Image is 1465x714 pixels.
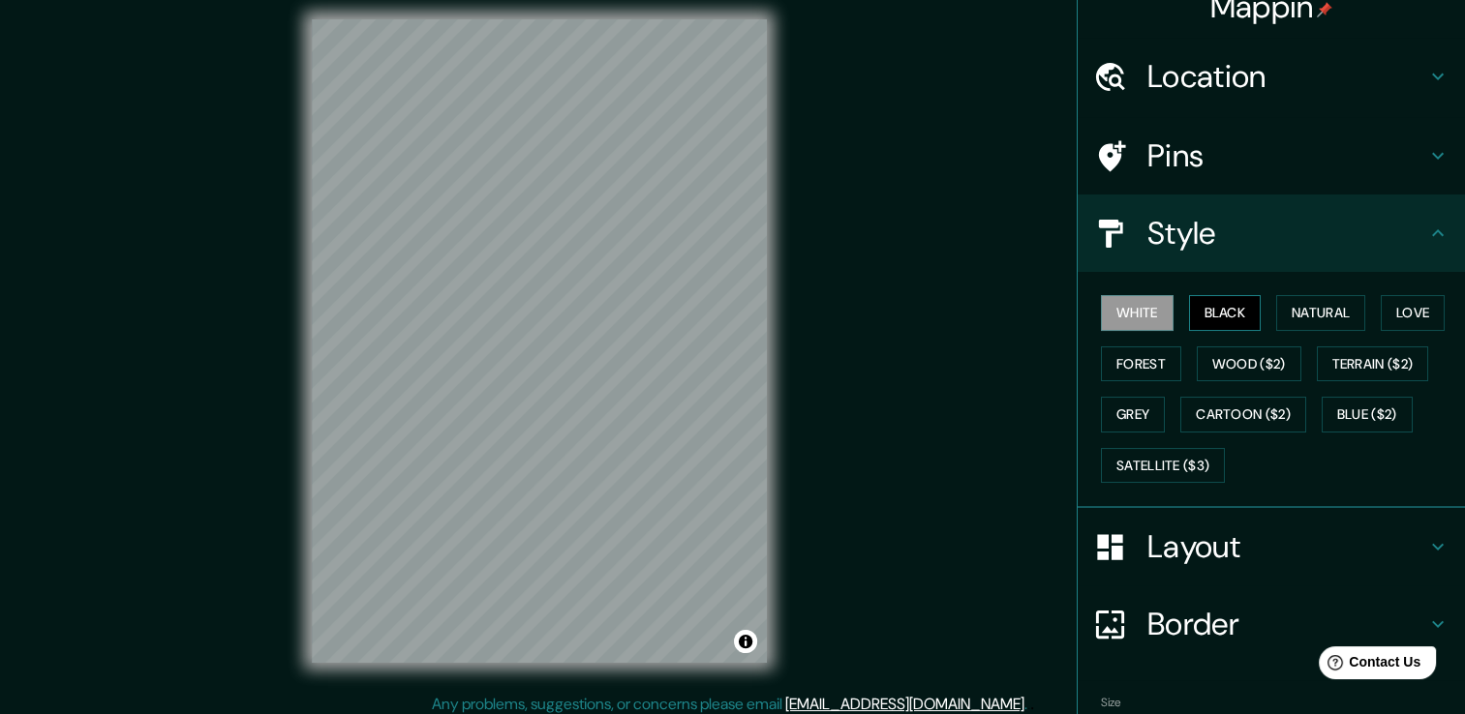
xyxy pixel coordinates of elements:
[1189,295,1262,331] button: Black
[1147,527,1426,566] h4: Layout
[1147,57,1426,96] h4: Location
[1101,397,1165,432] button: Grey
[1293,639,1444,693] iframe: Help widget launcher
[1147,605,1426,643] h4: Border
[1101,695,1121,711] label: Size
[1317,2,1332,17] img: pin-icon.png
[1381,295,1445,331] button: Love
[1101,346,1181,382] button: Forest
[1078,585,1465,663] div: Border
[1276,295,1365,331] button: Natural
[312,19,767,663] canvas: Map
[1078,117,1465,194] div: Pins
[1078,194,1465,272] div: Style
[1322,397,1413,432] button: Blue ($2)
[1147,214,1426,253] h4: Style
[1197,346,1301,382] button: Wood ($2)
[1317,346,1429,382] button: Terrain ($2)
[1078,508,1465,585] div: Layout
[1147,136,1426,175] h4: Pins
[1101,448,1225,484] button: Satellite ($3)
[1101,295,1174,331] button: White
[1180,397,1306,432] button: Cartoon ($2)
[785,694,1024,714] a: [EMAIL_ADDRESS][DOMAIN_NAME]
[1078,38,1465,115] div: Location
[734,630,757,653] button: Toggle attribution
